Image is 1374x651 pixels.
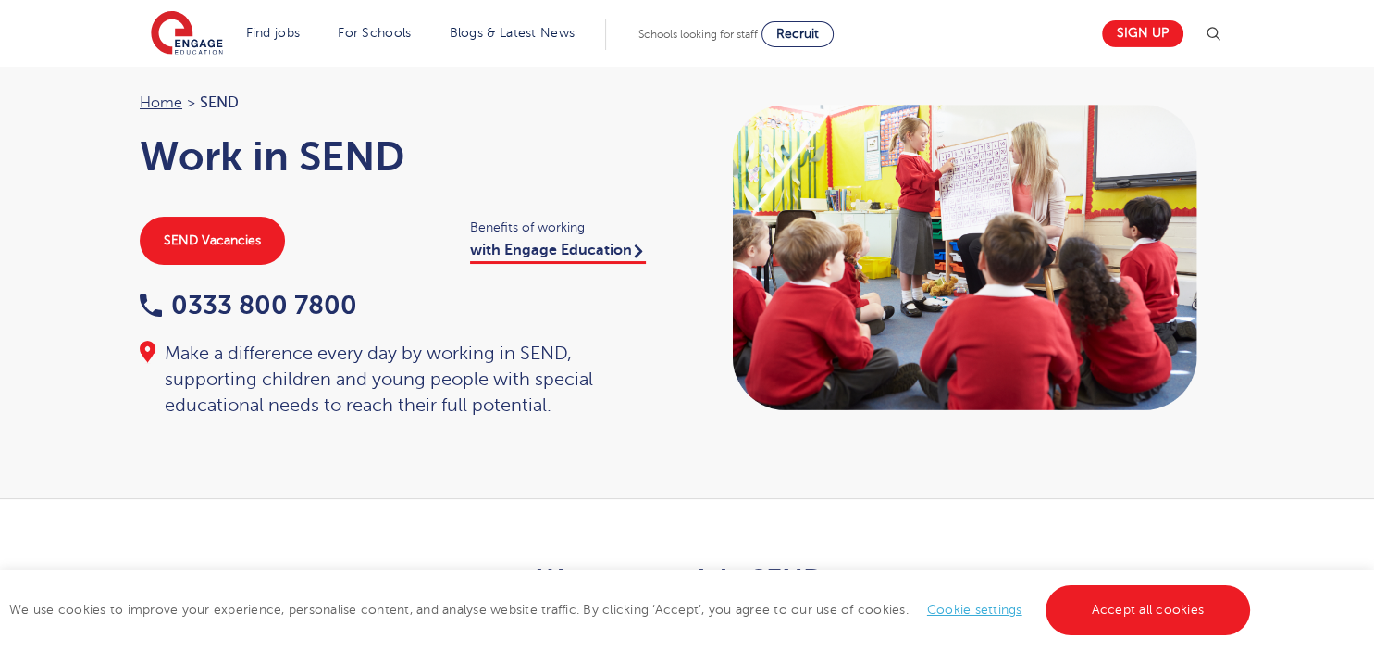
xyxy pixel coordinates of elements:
[450,26,576,40] a: Blogs & Latest News
[470,217,669,238] span: Benefits of working
[927,603,1022,617] a: Cookie settings
[776,27,819,41] span: Recruit
[638,28,758,41] span: Schools looking for staff
[9,603,1255,617] span: We use cookies to improve your experience, personalise content, and analyse website traffic. By c...
[140,291,357,319] a: 0333 800 7800
[761,21,834,47] a: Recruit
[338,26,411,40] a: For Schools
[1046,585,1251,635] a: Accept all cookies
[140,217,285,265] a: SEND Vacancies
[233,564,1141,595] h2: Want to work in SEND?
[1102,20,1183,47] a: Sign up
[140,94,182,111] a: Home
[187,94,195,111] span: >
[140,91,669,115] nav: breadcrumb
[246,26,301,40] a: Find jobs
[140,133,669,180] h1: Work in SEND
[200,91,239,115] span: SEND
[140,341,669,419] div: Make a difference every day by working in SEND, supporting children and young people with special...
[470,242,646,264] a: with Engage Education
[151,11,223,57] img: Engage Education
